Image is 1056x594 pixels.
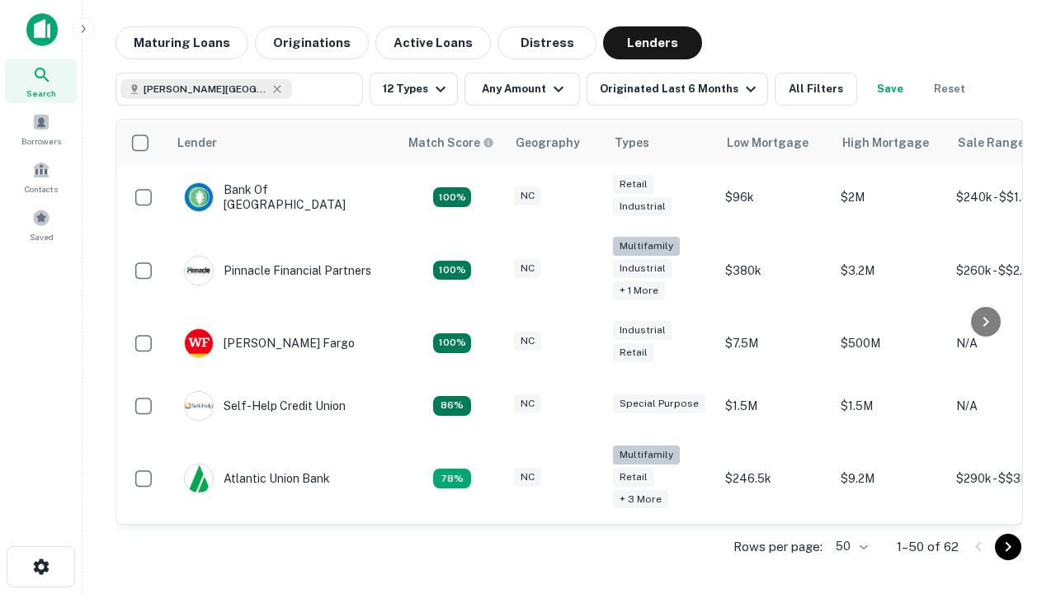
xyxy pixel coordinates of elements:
[433,333,471,353] div: Matching Properties: 14, hasApolloMatch: undefined
[408,134,494,152] div: Capitalize uses an advanced AI algorithm to match your search with the best lender. The match sco...
[613,445,680,464] div: Multifamily
[832,312,948,375] td: $500M
[613,321,672,340] div: Industrial
[717,312,832,375] td: $7.5M
[167,120,398,166] th: Lender
[26,13,58,46] img: capitalize-icon.png
[832,166,948,229] td: $2M
[398,120,506,166] th: Capitalize uses an advanced AI algorithm to match your search with the best lender. The match sco...
[995,534,1021,560] button: Go to next page
[717,229,832,312] td: $380k
[433,396,471,416] div: Matching Properties: 11, hasApolloMatch: undefined
[973,462,1056,541] iframe: Chat Widget
[832,375,948,437] td: $1.5M
[613,259,672,278] div: Industrial
[185,183,213,211] img: picture
[144,82,267,97] span: [PERSON_NAME][GEOGRAPHIC_DATA], [GEOGRAPHIC_DATA]
[923,73,976,106] button: Reset
[26,87,56,100] span: Search
[184,182,382,212] div: Bank Of [GEOGRAPHIC_DATA]
[433,187,471,207] div: Matching Properties: 14, hasApolloMatch: undefined
[5,59,78,103] a: Search
[375,26,491,59] button: Active Loans
[464,73,580,106] button: Any Amount
[864,73,917,106] button: Save your search to get updates of matches that match your search criteria.
[842,133,929,153] div: High Mortgage
[829,535,870,559] div: 50
[514,259,541,278] div: NC
[5,154,78,199] a: Contacts
[30,230,54,243] span: Saved
[615,133,649,153] div: Types
[727,133,808,153] div: Low Mortgage
[587,73,768,106] button: Originated Last 6 Months
[775,73,857,106] button: All Filters
[603,26,702,59] button: Lenders
[185,257,213,285] img: picture
[408,134,491,152] h6: Match Score
[717,437,832,521] td: $246.5k
[433,261,471,280] div: Matching Properties: 23, hasApolloMatch: undefined
[184,464,330,493] div: Atlantic Union Bank
[613,237,680,256] div: Multifamily
[613,281,665,300] div: + 1 more
[733,537,823,557] p: Rows per page:
[958,133,1025,153] div: Sale Range
[497,26,596,59] button: Distress
[184,256,371,285] div: Pinnacle Financial Partners
[832,120,948,166] th: High Mortgage
[514,186,541,205] div: NC
[184,328,355,358] div: [PERSON_NAME] Fargo
[185,392,213,420] img: picture
[717,375,832,437] td: $1.5M
[613,175,654,194] div: Retail
[516,133,580,153] div: Geography
[605,120,717,166] th: Types
[832,437,948,521] td: $9.2M
[717,120,832,166] th: Low Mortgage
[514,468,541,487] div: NC
[433,469,471,488] div: Matching Properties: 10, hasApolloMatch: undefined
[600,79,761,99] div: Originated Last 6 Months
[897,537,959,557] p: 1–50 of 62
[177,133,217,153] div: Lender
[255,26,369,59] button: Originations
[21,134,61,148] span: Borrowers
[832,229,948,312] td: $3.2M
[5,202,78,247] a: Saved
[25,182,58,196] span: Contacts
[5,106,78,151] a: Borrowers
[514,394,541,413] div: NC
[613,394,705,413] div: Special Purpose
[115,26,248,59] button: Maturing Loans
[184,391,346,421] div: Self-help Credit Union
[506,120,605,166] th: Geography
[613,197,672,216] div: Industrial
[185,329,213,357] img: picture
[613,468,654,487] div: Retail
[613,490,668,509] div: + 3 more
[370,73,458,106] button: 12 Types
[613,343,654,362] div: Retail
[717,166,832,229] td: $96k
[514,332,541,351] div: NC
[185,464,213,493] img: picture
